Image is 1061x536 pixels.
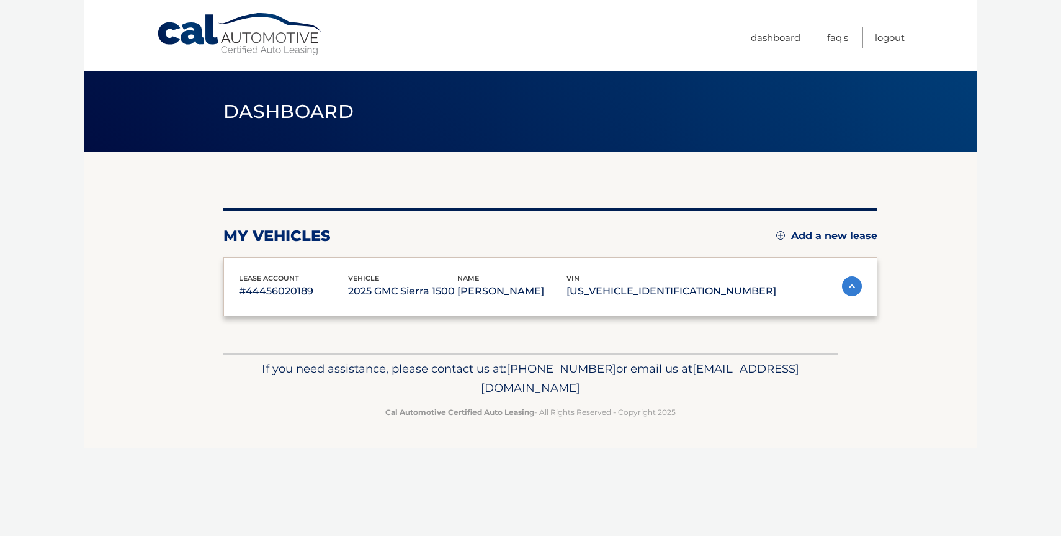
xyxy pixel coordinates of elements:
span: lease account [239,274,299,283]
p: If you need assistance, please contact us at: or email us at [231,359,830,399]
p: [PERSON_NAME] [457,283,566,300]
a: FAQ's [827,27,848,48]
img: add.svg [776,231,785,240]
p: #44456020189 [239,283,348,300]
span: vin [566,274,580,283]
strong: Cal Automotive Certified Auto Leasing [385,407,534,417]
a: Logout [875,27,905,48]
img: accordion-active.svg [842,276,862,296]
span: Dashboard [223,100,354,123]
span: [PHONE_NUMBER] [506,361,616,376]
span: vehicle [348,274,379,283]
span: name [457,274,479,283]
h2: my vehicles [223,227,331,245]
p: 2025 GMC Sierra 1500 [348,283,457,300]
p: - All Rights Reserved - Copyright 2025 [231,406,830,419]
a: Cal Automotive [156,12,324,57]
p: [US_VEHICLE_IDENTIFICATION_NUMBER] [566,283,776,300]
a: Add a new lease [776,230,877,242]
a: Dashboard [751,27,800,48]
